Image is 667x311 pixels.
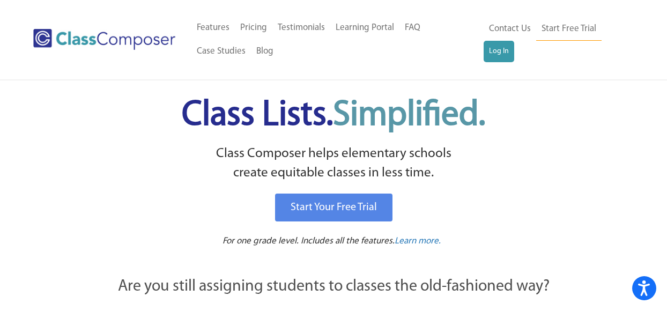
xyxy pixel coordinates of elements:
img: Class Composer [33,29,175,50]
a: Testimonials [272,16,330,40]
nav: Header Menu [191,16,484,63]
a: Pricing [235,16,272,40]
a: Features [191,16,235,40]
a: Learning Portal [330,16,399,40]
span: Start Your Free Trial [291,202,377,213]
a: Blog [251,40,279,63]
a: Start Free Trial [536,17,602,41]
a: Contact Us [484,17,536,41]
a: Start Your Free Trial [275,194,392,221]
nav: Header Menu [484,17,626,62]
span: For one grade level. Includes all the features. [223,236,395,246]
a: Learn more. [395,235,441,248]
span: Class Lists. [182,98,485,133]
a: Case Studies [191,40,251,63]
span: Learn more. [395,236,441,246]
p: Are you still assigning students to classes the old-fashioned way? [60,275,607,299]
span: Simplified. [333,98,485,133]
a: FAQ [399,16,426,40]
a: Log In [484,41,514,62]
p: Class Composer helps elementary schools create equitable classes in less time. [58,144,609,183]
